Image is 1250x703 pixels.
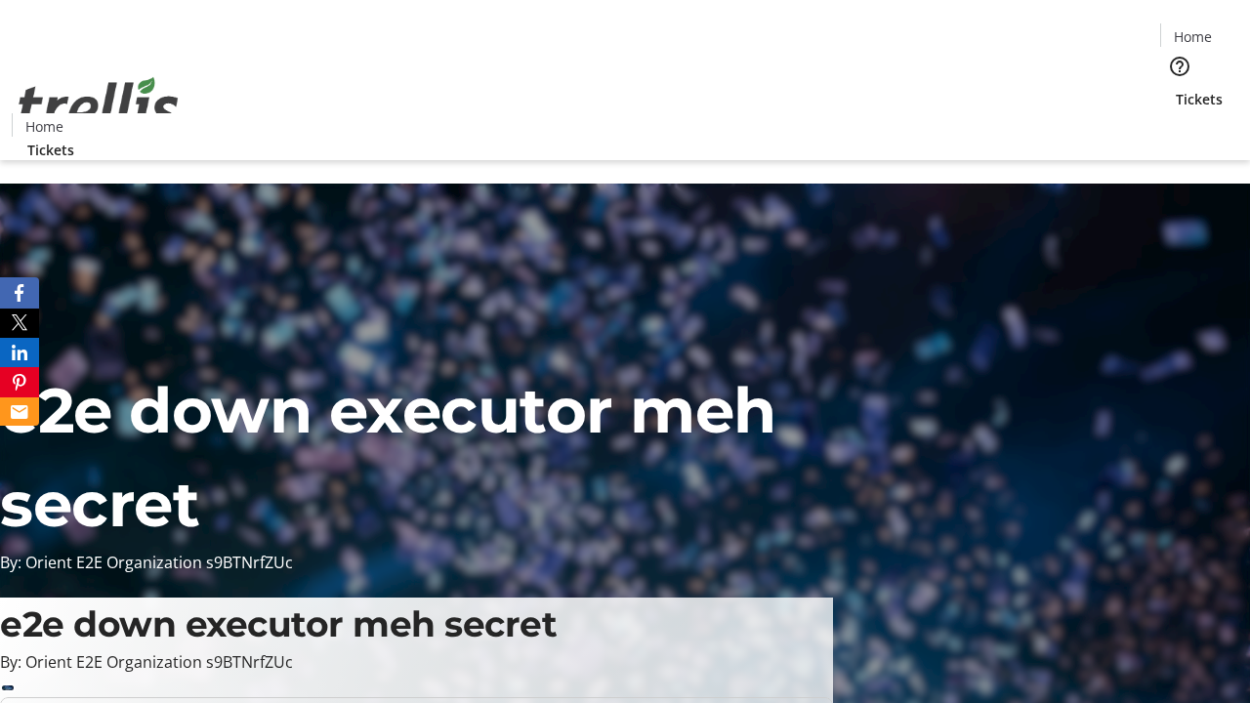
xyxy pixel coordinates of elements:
[1174,26,1212,47] span: Home
[25,116,63,137] span: Home
[27,140,74,160] span: Tickets
[12,56,186,153] img: Orient E2E Organization s9BTNrfZUc's Logo
[12,140,90,160] a: Tickets
[1161,26,1224,47] a: Home
[1160,47,1199,86] button: Help
[13,116,75,137] a: Home
[1160,89,1238,109] a: Tickets
[1160,109,1199,148] button: Cart
[1176,89,1223,109] span: Tickets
